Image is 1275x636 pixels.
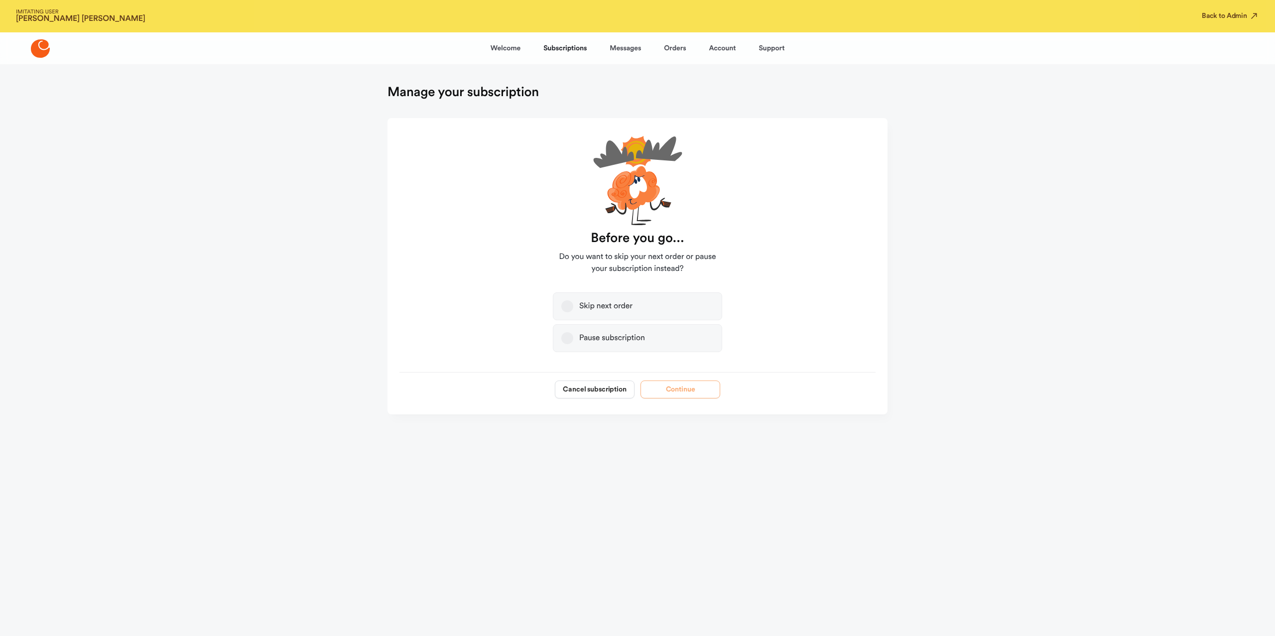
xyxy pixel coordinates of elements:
button: Skip next order [561,300,573,312]
button: Back to Admin [1202,11,1259,21]
span: IMITATING USER [16,9,145,15]
strong: [PERSON_NAME] [PERSON_NAME] [16,15,145,23]
button: Cancel subscription [555,381,635,398]
a: Subscriptions [543,36,587,60]
span: Do you want to skip your next order or pause your subscription instead? [553,251,722,275]
button: Pause subscription [561,332,573,344]
a: Welcome [491,36,520,60]
a: Orders [664,36,686,60]
a: Messages [610,36,641,60]
h1: Manage your subscription [387,84,539,100]
strong: Before you go... [591,230,684,246]
a: Support [759,36,784,60]
div: Skip next order [579,301,633,311]
img: cartoon-unsure-xIwyrc26.svg [593,136,682,225]
div: Pause subscription [579,333,645,343]
a: Account [709,36,736,60]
